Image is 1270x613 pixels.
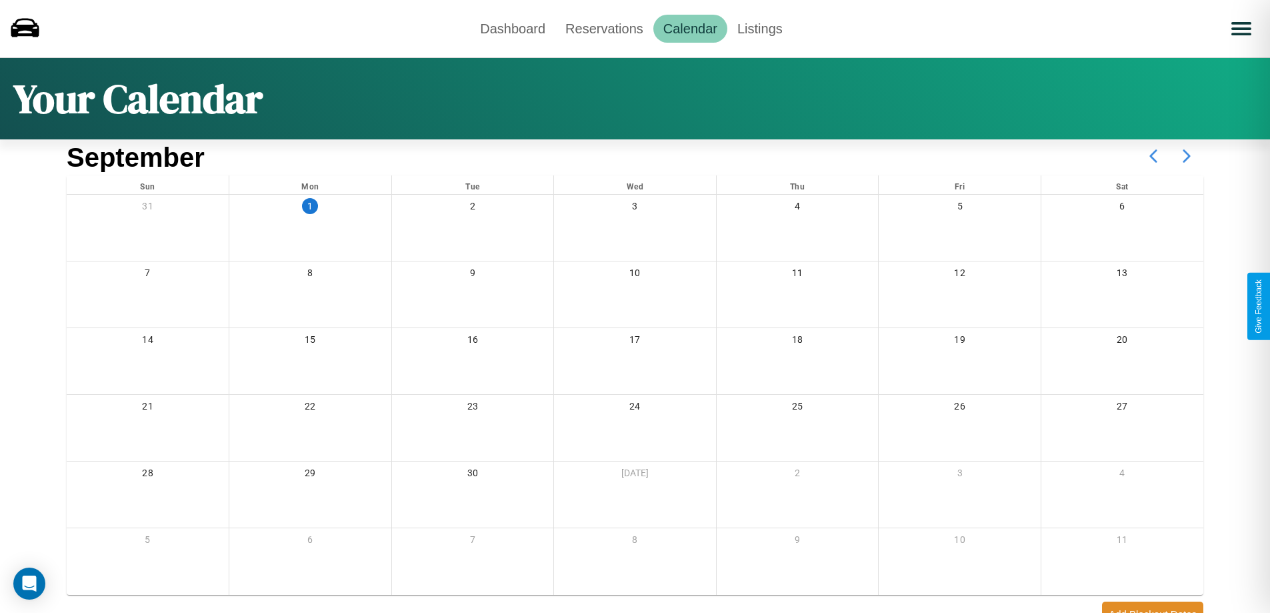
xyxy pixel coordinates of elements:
div: 7 [392,528,554,556]
div: 8 [229,261,391,289]
div: 25 [717,395,879,422]
div: 29 [229,462,391,489]
div: 3 [554,195,716,222]
div: Sun [67,175,229,194]
h1: Your Calendar [13,71,263,126]
h2: September [67,143,205,173]
div: Sat [1041,175,1203,194]
div: 7 [67,261,229,289]
a: Dashboard [470,15,555,43]
div: 4 [717,195,879,222]
div: 5 [879,195,1041,222]
div: Give Feedback [1254,279,1263,334]
div: 10 [554,261,716,289]
div: 11 [1041,528,1203,556]
div: 1 [302,198,318,214]
div: 18 [717,328,879,356]
div: 3 [879,462,1041,489]
div: 5 [67,528,229,556]
div: 2 [717,462,879,489]
div: 9 [717,528,879,556]
div: 27 [1041,395,1203,422]
div: [DATE] [554,462,716,489]
button: Open menu [1223,10,1260,47]
div: Open Intercom Messenger [13,568,45,600]
div: 9 [392,261,554,289]
div: 11 [717,261,879,289]
div: 30 [392,462,554,489]
div: 20 [1041,328,1203,356]
div: Wed [554,175,716,194]
div: 16 [392,328,554,356]
div: 26 [879,395,1041,422]
div: 4 [1041,462,1203,489]
div: 21 [67,395,229,422]
div: 6 [1041,195,1203,222]
div: Tue [392,175,554,194]
div: 15 [229,328,391,356]
div: 8 [554,528,716,556]
div: 10 [879,528,1041,556]
div: 6 [229,528,391,556]
a: Calendar [653,15,727,43]
div: 17 [554,328,716,356]
div: Mon [229,175,391,194]
div: Thu [717,175,879,194]
div: 2 [392,195,554,222]
div: 28 [67,462,229,489]
div: 23 [392,395,554,422]
div: 24 [554,395,716,422]
div: 22 [229,395,391,422]
div: 12 [879,261,1041,289]
a: Reservations [555,15,653,43]
div: 13 [1041,261,1203,289]
a: Listings [727,15,793,43]
div: 14 [67,328,229,356]
div: 31 [67,195,229,222]
div: 19 [879,328,1041,356]
div: Fri [879,175,1041,194]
